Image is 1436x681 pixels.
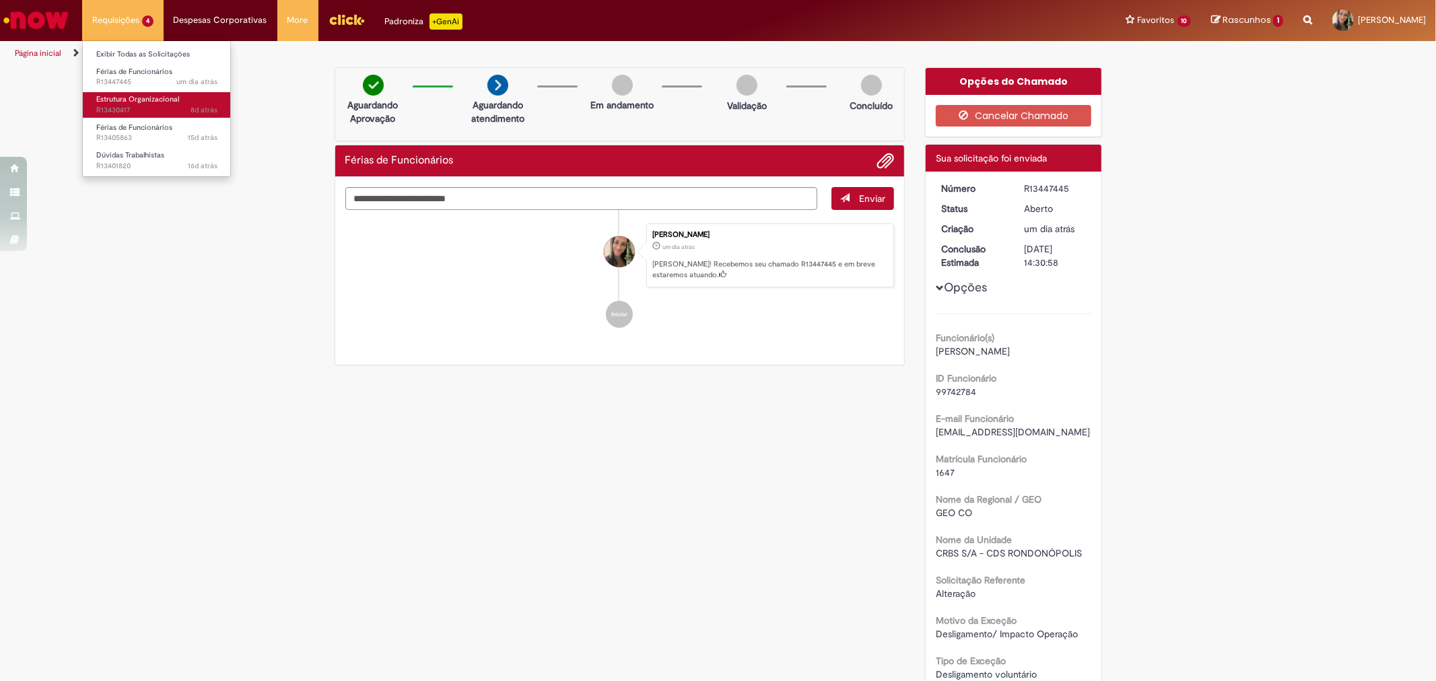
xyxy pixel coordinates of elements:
ul: Requisições [82,40,231,177]
span: R13447445 [96,77,217,87]
span: 99742784 [936,386,976,398]
li: Jessica de Campos de Souza [345,223,895,288]
img: arrow-next.png [487,75,508,96]
span: 8d atrás [191,105,217,115]
h2: Férias de Funcionários Histórico de tíquete [345,155,454,167]
ul: Histórico de tíquete [345,210,895,342]
b: Nome da Unidade [936,534,1012,546]
p: Concluído [850,99,893,112]
img: ServiceNow [1,7,71,34]
button: Enviar [831,187,894,210]
span: 4 [142,15,153,27]
b: ID Funcionário [936,372,996,384]
span: 10 [1177,15,1192,27]
span: um dia atrás [662,243,695,251]
ul: Trilhas de página [10,41,947,66]
span: Férias de Funcionários [96,67,172,77]
p: Em andamento [590,98,654,112]
a: Aberto R13401820 : Dúvidas Trabalhistas [83,148,231,173]
span: R13430417 [96,105,217,116]
span: GEO CO [936,507,972,519]
div: 26/08/2025 10:30:55 [1024,222,1087,236]
b: Matrícula Funcionário [936,453,1027,465]
dt: Criação [931,222,1014,236]
b: E-mail Funcionário [936,413,1014,425]
span: Férias de Funcionários [96,122,172,133]
p: Aguardando Aprovação [341,98,406,125]
div: Padroniza [385,13,463,30]
textarea: Digite sua mensagem aqui... [345,187,818,210]
span: Enviar [859,192,885,205]
time: 12/08/2025 09:05:53 [188,161,217,171]
span: R13401820 [96,161,217,172]
b: Funcionário(s) [936,332,994,344]
span: Dúvidas Trabalhistas [96,150,164,160]
img: img-circle-grey.png [861,75,882,96]
img: click_logo_yellow_360x200.png [329,9,365,30]
span: [EMAIL_ADDRESS][DOMAIN_NAME] [936,426,1090,438]
time: 19/08/2025 17:57:20 [191,105,217,115]
div: R13447445 [1024,182,1087,195]
span: Estrutura Organizacional [96,94,179,104]
time: 26/08/2025 09:30:56 [176,77,217,87]
img: img-circle-grey.png [737,75,757,96]
div: [PERSON_NAME] [652,231,887,239]
time: 12/08/2025 17:08:50 [188,133,217,143]
span: Alteração [936,587,976,600]
span: Despesas Corporativas [174,13,267,27]
span: Desligamento voluntário [936,668,1037,680]
dt: Status [931,202,1014,215]
span: [PERSON_NAME] [1358,14,1426,26]
div: Jessica de Campos de Souza [604,236,635,267]
span: Favoritos [1138,13,1175,27]
time: 26/08/2025 09:30:55 [1024,223,1074,235]
button: Cancelar Chamado [936,105,1091,127]
div: [DATE] 14:30:58 [1024,242,1087,269]
time: 26/08/2025 09:30:55 [662,243,695,251]
span: Rascunhos [1223,13,1271,26]
p: Validação [727,99,767,112]
p: +GenAi [430,13,463,30]
a: Aberto R13405863 : Férias de Funcionários [83,120,231,145]
dt: Conclusão Estimada [931,242,1014,269]
a: Exibir Todas as Solicitações [83,47,231,62]
span: um dia atrás [1024,223,1074,235]
span: Sua solicitação foi enviada [936,152,1047,164]
img: img-circle-grey.png [612,75,633,96]
b: Tipo de Exceção [936,655,1006,667]
span: CRBS S/A - CDS RONDONÓPOLIS [936,547,1082,559]
span: 16d atrás [188,161,217,171]
b: Motivo da Exceção [936,614,1017,626]
dt: Número [931,182,1014,195]
a: Página inicial [15,48,61,59]
b: Nome da Regional / GEO [936,493,1041,505]
span: R13405863 [96,133,217,143]
button: Adicionar anexos [877,152,894,170]
div: Aberto [1024,202,1087,215]
b: Solicitação Referente [936,574,1025,586]
a: Aberto R13430417 : Estrutura Organizacional [83,92,231,117]
img: check-circle-green.png [363,75,384,96]
span: 15d atrás [188,133,217,143]
span: Desligamento/ Impacto Operação [936,628,1078,640]
span: Requisições [92,13,139,27]
div: Opções do Chamado [926,68,1101,95]
span: um dia atrás [176,77,217,87]
p: [PERSON_NAME]! Recebemos seu chamado R13447445 e em breve estaremos atuando. [652,259,887,280]
span: 1 [1273,15,1283,27]
a: Rascunhos [1211,14,1283,27]
a: Aberto R13447445 : Férias de Funcionários [83,65,231,89]
span: [PERSON_NAME] [936,345,1010,357]
span: 1647 [936,466,955,478]
p: Aguardando atendimento [465,98,531,125]
span: More [287,13,308,27]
